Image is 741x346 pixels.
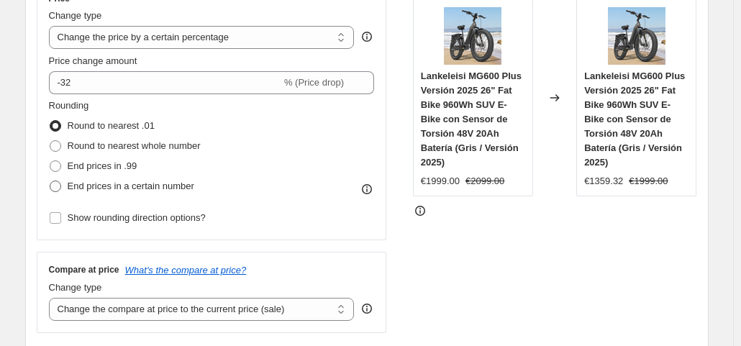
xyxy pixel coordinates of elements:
div: help [360,301,374,316]
div: €1359.32 [584,174,623,188]
button: What's the compare at price? [125,265,247,276]
img: 0-2_80x.jpg [444,7,501,65]
img: 0-2_80x.jpg [608,7,665,65]
input: -15 [49,71,281,94]
span: Show rounding direction options? [68,212,206,223]
span: Change type [49,282,102,293]
h3: Compare at price [49,264,119,276]
span: Round to nearest whole number [68,140,201,151]
div: help [360,29,374,44]
span: Price change amount [49,55,137,66]
span: Round to nearest .01 [68,120,155,131]
span: Lankeleisi MG600 Plus Versión 2025 26" Fat Bike 960Wh SUV E-Bike con Sensor de Torsión 48V 20Ah B... [421,70,522,168]
span: Rounding [49,100,89,111]
span: Change type [49,10,102,21]
strike: €2099.00 [465,174,504,188]
span: End prices in a certain number [68,181,194,191]
span: End prices in .99 [68,160,137,171]
span: Lankeleisi MG600 Plus Versión 2025 26" Fat Bike 960Wh SUV E-Bike con Sensor de Torsión 48V 20Ah B... [584,70,685,168]
span: % (Price drop) [284,77,344,88]
strike: €1999.00 [629,174,668,188]
div: €1999.00 [421,174,460,188]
